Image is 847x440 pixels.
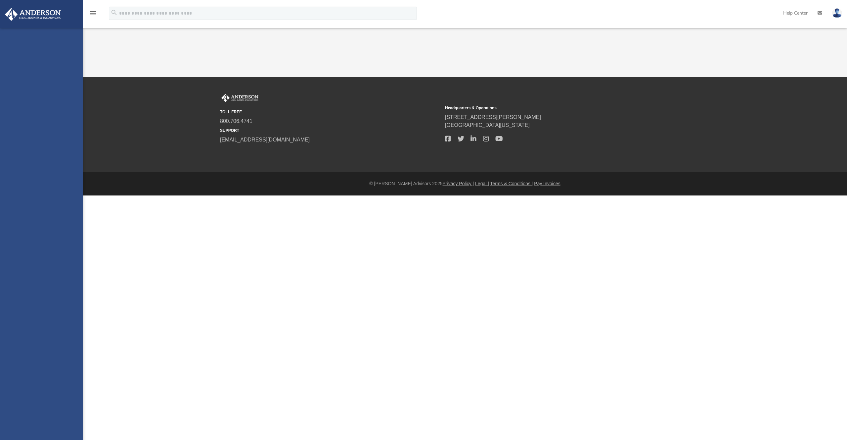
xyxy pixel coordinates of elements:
img: Anderson Advisors Platinum Portal [3,8,63,21]
a: Privacy Policy | [443,181,474,186]
a: [EMAIL_ADDRESS][DOMAIN_NAME] [220,137,310,142]
a: [STREET_ADDRESS][PERSON_NAME] [445,114,541,120]
a: Legal | [475,181,489,186]
i: search [111,9,118,16]
a: Terms & Conditions | [490,181,533,186]
i: menu [89,9,97,17]
small: Headquarters & Operations [445,105,665,111]
a: [GEOGRAPHIC_DATA][US_STATE] [445,122,530,128]
a: menu [89,13,97,17]
small: TOLL FREE [220,109,440,115]
img: User Pic [832,8,842,18]
div: © [PERSON_NAME] Advisors 2025 [83,180,847,187]
small: SUPPORT [220,128,440,134]
img: Anderson Advisors Platinum Portal [220,94,260,102]
a: 800.706.4741 [220,118,252,124]
a: Pay Invoices [534,181,560,186]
